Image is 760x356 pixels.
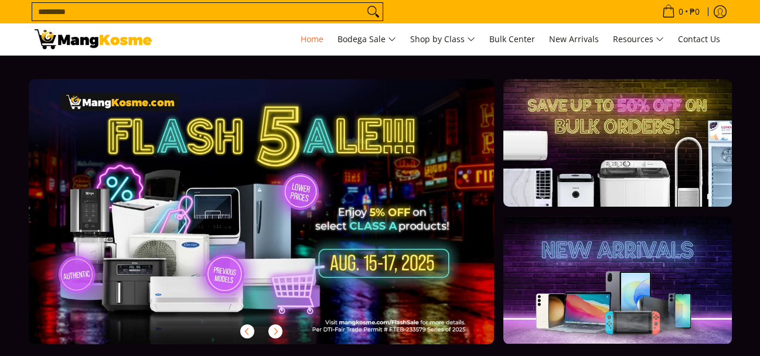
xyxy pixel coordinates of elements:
[35,29,152,49] img: Mang Kosme: Your Home Appliances Warehouse Sale Partner!
[410,32,475,47] span: Shop by Class
[263,319,288,344] button: Next
[543,23,605,55] a: New Arrivals
[688,8,701,16] span: ₱0
[338,32,396,47] span: Bodega Sale
[607,23,670,55] a: Resources
[301,33,323,44] span: Home
[332,23,402,55] a: Bodega Sale
[659,5,703,18] span: •
[489,33,535,44] span: Bulk Center
[234,319,260,344] button: Previous
[295,23,329,55] a: Home
[483,23,541,55] a: Bulk Center
[672,23,726,55] a: Contact Us
[549,33,599,44] span: New Arrivals
[677,8,685,16] span: 0
[678,33,720,44] span: Contact Us
[613,32,664,47] span: Resources
[163,23,726,55] nav: Main Menu
[364,3,383,20] button: Search
[404,23,481,55] a: Shop by Class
